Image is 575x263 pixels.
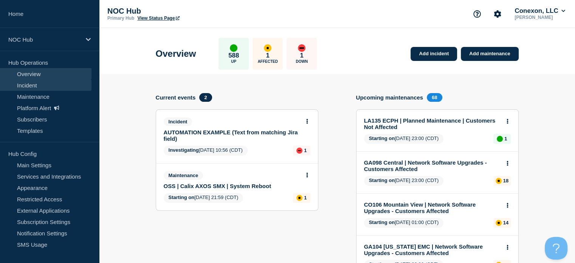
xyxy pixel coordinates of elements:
p: 1 [266,52,270,59]
div: down [298,44,305,52]
a: Add incident [411,47,457,61]
h4: Current events [156,94,196,101]
a: OSS | Calix AXOS SMX | System Reboot [164,183,300,189]
span: Starting on [369,135,395,141]
div: affected [496,178,502,184]
p: 1 [304,195,307,201]
a: GA098 Central | Network Software Upgrades - Customers Affected [364,159,501,172]
span: Incident [164,117,192,126]
p: Down [296,59,308,64]
span: [DATE] 23:00 (CDT) [364,176,444,186]
span: Starting on [169,195,195,200]
a: GA104 [US_STATE] EMC | Network Software Upgrades - Customers Affected [364,243,501,256]
h4: Upcoming maintenances [356,94,423,101]
p: 14 [503,220,508,226]
p: 588 [228,52,239,59]
iframe: Help Scout Beacon - Open [545,237,567,260]
span: [DATE] 01:00 (CDT) [364,218,444,228]
button: Support [469,6,485,22]
span: Investigating [169,147,199,153]
span: [DATE] 10:56 (CDT) [164,146,248,156]
p: Affected [258,59,278,64]
a: CO106 Mountain View | Network Software Upgrades - Customers Affected [364,201,501,214]
p: NOC Hub [8,36,81,43]
div: up [230,44,237,52]
p: 18 [503,178,508,184]
span: [DATE] 21:59 (CDT) [164,193,243,203]
a: Add maintenance [461,47,518,61]
span: Starting on [369,219,395,225]
a: View Status Page [137,16,179,21]
p: Primary Hub [107,16,134,21]
p: NOC Hub [107,7,259,16]
div: up [497,136,503,142]
a: AUTOMATION EXAMPLE (Text from matching Jira field) [164,129,300,142]
p: [PERSON_NAME] [513,15,567,20]
span: Starting on [369,177,395,183]
div: down [296,148,302,154]
h1: Overview [156,48,196,59]
p: 1 [504,136,507,142]
span: [DATE] 23:00 (CDT) [364,134,444,144]
span: 2 [199,93,212,102]
div: affected [496,220,502,226]
div: affected [264,44,271,52]
p: 1 [304,148,307,153]
span: Maintenance [164,171,203,180]
div: affected [296,195,302,201]
button: Account settings [490,6,505,22]
a: LA135 ECPH | Planned Maintenance | Customers Not Affected [364,117,501,130]
p: Up [231,59,236,64]
button: Conexon, LLC [513,7,567,15]
span: 68 [427,93,442,102]
p: 1 [300,52,304,59]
